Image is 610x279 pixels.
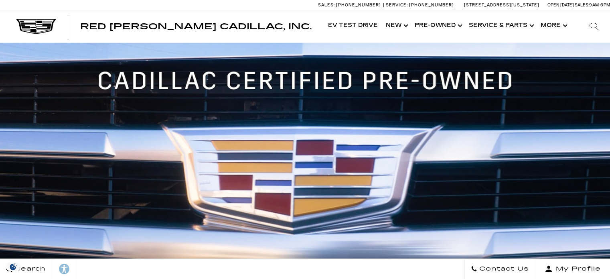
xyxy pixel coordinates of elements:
[547,2,574,8] span: Open [DATE]
[409,2,454,8] span: [PHONE_NUMBER]
[383,3,456,7] a: Service: [PHONE_NUMBER]
[382,10,411,42] a: New
[477,263,529,275] span: Contact Us
[589,2,610,8] span: 9 AM-6 PM
[4,263,22,271] img: Opt-Out Icon
[537,10,570,42] button: More
[535,259,610,279] button: Open user profile menu
[80,22,312,31] span: Red [PERSON_NAME] Cadillac, Inc.
[80,22,312,31] a: Red [PERSON_NAME] Cadillac, Inc.
[575,2,589,8] span: Sales:
[16,19,56,34] img: Cadillac Dark Logo with Cadillac White Text
[411,10,465,42] a: Pre-Owned
[336,2,381,8] span: [PHONE_NUMBER]
[4,263,22,271] section: Click to Open Cookie Consent Modal
[324,10,382,42] a: EV Test Drive
[464,2,539,8] a: [STREET_ADDRESS][US_STATE]
[386,2,408,8] span: Service:
[464,259,535,279] a: Contact Us
[318,2,335,8] span: Sales:
[553,263,601,275] span: My Profile
[318,3,383,7] a: Sales: [PHONE_NUMBER]
[12,263,46,275] span: Search
[465,10,537,42] a: Service & Parts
